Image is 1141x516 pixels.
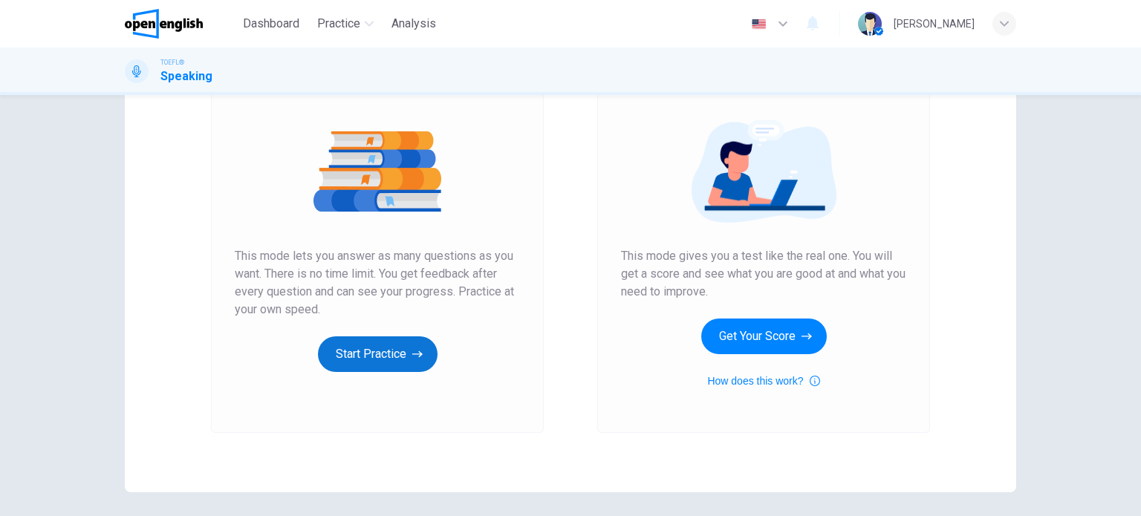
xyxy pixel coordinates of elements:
[707,372,819,390] button: How does this work?
[311,10,380,37] button: Practice
[237,10,305,37] button: Dashboard
[858,12,882,36] img: Profile picture
[243,15,299,33] span: Dashboard
[701,319,827,354] button: Get Your Score
[386,10,442,37] button: Analysis
[894,15,975,33] div: [PERSON_NAME]
[318,336,438,372] button: Start Practice
[750,19,768,30] img: en
[391,15,436,33] span: Analysis
[125,9,203,39] img: OpenEnglish logo
[160,57,184,68] span: TOEFL®
[317,15,360,33] span: Practice
[235,247,520,319] span: This mode lets you answer as many questions as you want. There is no time limit. You get feedback...
[621,247,906,301] span: This mode gives you a test like the real one. You will get a score and see what you are good at a...
[125,9,237,39] a: OpenEnglish logo
[160,68,212,85] h1: Speaking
